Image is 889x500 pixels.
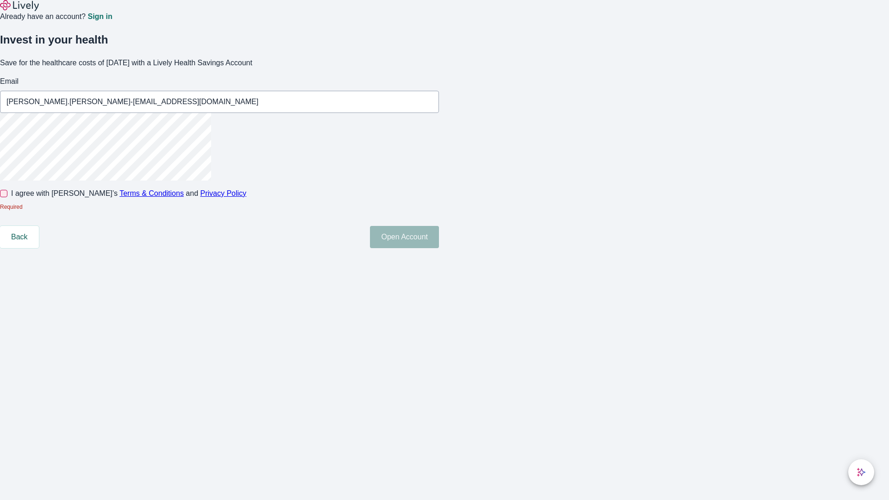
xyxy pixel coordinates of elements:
span: I agree with [PERSON_NAME]’s and [11,188,246,199]
a: Sign in [88,13,112,20]
svg: Lively AI Assistant [857,468,866,477]
a: Terms & Conditions [119,189,184,197]
a: Privacy Policy [200,189,247,197]
button: chat [848,459,874,485]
